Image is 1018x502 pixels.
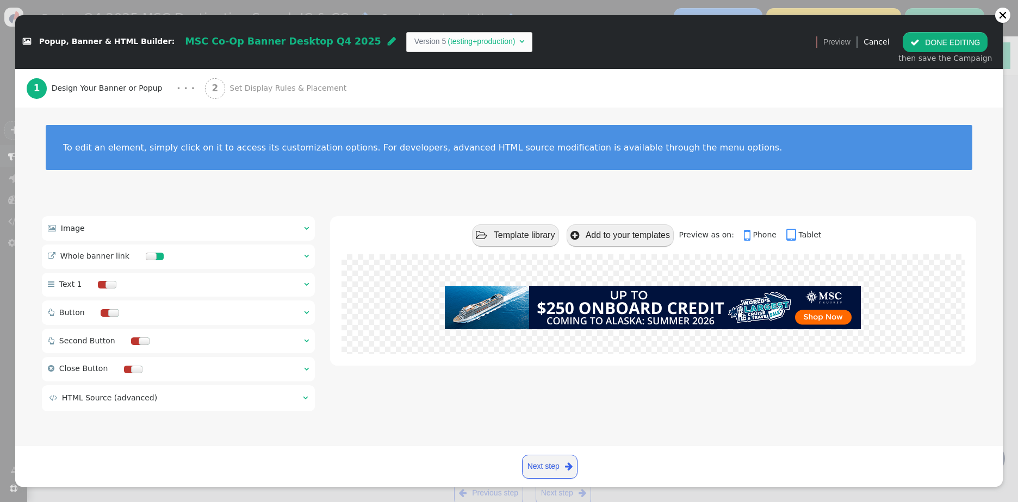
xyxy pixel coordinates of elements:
span: Preview as on: [679,230,741,239]
span: Button [59,308,85,317]
button: DONE EDITING [903,32,988,52]
span:  [570,230,579,241]
span:  [304,252,309,260]
span: Image [61,224,85,233]
a: 1 Design Your Banner or Popup · · · [27,69,205,108]
span: Set Display Rules & Placement [229,83,351,94]
td: Version 5 [414,36,446,47]
span:  [48,309,54,316]
span:  [744,228,753,243]
a: Tablet [786,230,821,239]
span:  [303,394,308,401]
span:  [48,365,54,372]
span:  [786,228,798,243]
span: HTML Source (advanced) [62,393,157,402]
td: (testing+production) [446,36,517,47]
span: Second Button [59,336,115,345]
span:  [49,394,57,401]
span:  [48,337,54,344]
a: 2 Set Display Rules & Placement [205,69,371,108]
b: 1 [34,83,40,93]
span: Popup, Banner & HTML Builder: [39,37,175,46]
span:  [910,38,920,47]
a: Phone [744,230,784,239]
span:  [304,365,309,373]
span:  [388,36,396,46]
div: · · · [177,81,195,96]
a: Preview [823,32,851,52]
div: then save the Campaign [898,53,992,64]
span:  [48,224,56,232]
span:  [304,224,309,232]
button: Template library [472,224,559,247]
button: Add to your templates [567,224,674,247]
span:  [519,37,524,45]
span: Whole banner link [60,252,129,260]
span: Design Your Banner or Popup [52,83,167,94]
span: Text 1 [59,280,82,288]
span: Close Button [59,364,108,373]
span: Preview [823,36,851,48]
span: MSC Co-Op Banner Desktop Q4 2025 [185,36,381,47]
b: 2 [212,83,218,93]
span:  [304,280,309,288]
span:  [48,252,55,260]
span:  [565,460,573,473]
div: To edit an element, simply click on it to access its customization options. For developers, advan... [63,142,955,153]
span:  [48,280,54,288]
a: Cancel [864,37,889,46]
span:  [304,309,309,316]
a: Next step [522,455,578,479]
span:  [23,38,31,46]
span:  [476,230,487,241]
span:  [304,337,309,344]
